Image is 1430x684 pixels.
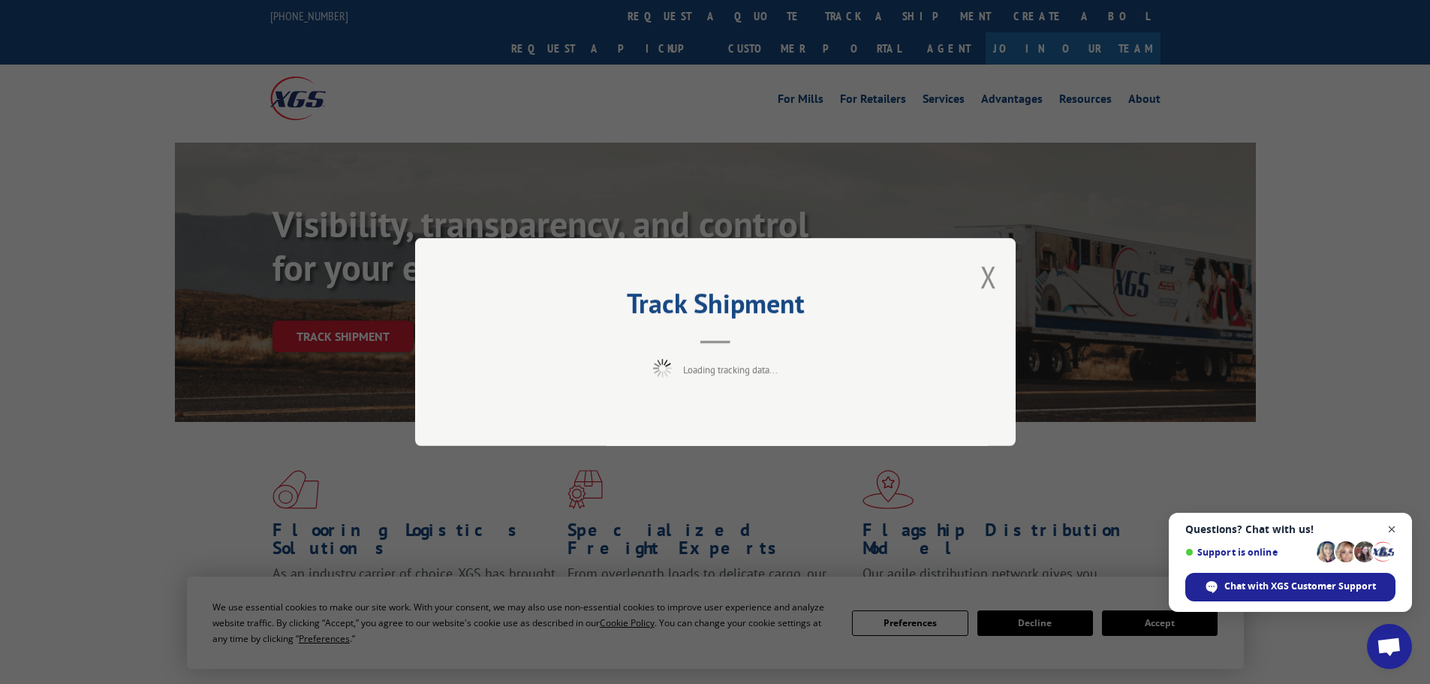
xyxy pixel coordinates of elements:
div: Open chat [1367,624,1412,669]
img: xgs-loading [653,359,672,378]
span: Chat with XGS Customer Support [1224,580,1376,593]
div: Chat with XGS Customer Support [1185,573,1395,601]
span: Loading tracking data... [683,363,778,376]
h2: Track Shipment [490,293,941,321]
button: Close modal [980,257,997,297]
span: Questions? Chat with us! [1185,523,1395,535]
span: Support is online [1185,547,1311,558]
span: Close chat [1383,520,1401,539]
